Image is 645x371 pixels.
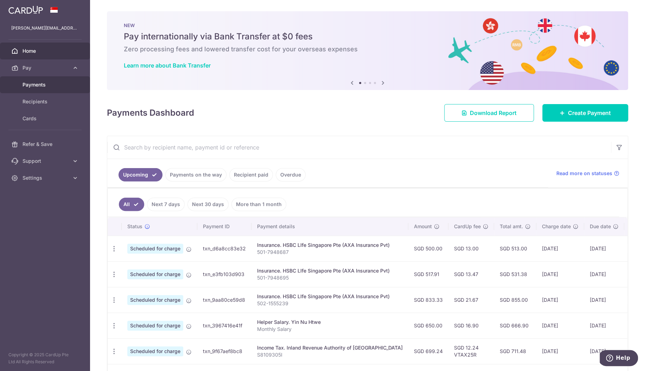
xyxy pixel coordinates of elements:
[107,136,611,159] input: Search by recipient name, payment id or reference
[257,274,403,281] p: 501-7948695
[600,350,638,367] iframe: Opens a widget where you can find more information
[197,236,251,261] td: txn_d6a8cc83e32
[494,313,536,338] td: SGD 666.90
[408,338,448,364] td: SGD 699.24
[568,109,611,117] span: Create Payment
[197,338,251,364] td: txn_9f67aef8bc8
[257,344,403,351] div: Income Tax. Inland Revenue Authority of [GEOGRAPHIC_DATA]
[257,242,403,249] div: Insurance. HSBC LIfe Singapore Pte (AXA Insurance Pvt)
[8,6,43,14] img: CardUp
[500,223,523,230] span: Total amt.
[127,295,183,305] span: Scheduled for charge
[23,64,69,71] span: Pay
[124,62,211,69] a: Learn more about Bank Transfer
[626,347,640,356] img: Bank Card
[23,174,69,181] span: Settings
[23,158,69,165] span: Support
[408,313,448,338] td: SGD 650.00
[124,45,611,53] h6: Zero processing fees and lowered transfer cost for your overseas expenses
[23,98,69,105] span: Recipients
[556,170,619,177] a: Read more on statuses
[590,223,611,230] span: Due date
[536,261,584,287] td: [DATE]
[257,293,403,300] div: Insurance. HSBC LIfe Singapore Pte (AXA Insurance Pvt)
[127,223,142,230] span: Status
[147,198,185,211] a: Next 7 days
[542,223,571,230] span: Charge date
[229,168,273,181] a: Recipient paid
[626,321,640,330] img: Bank Card
[408,236,448,261] td: SGD 500.00
[251,217,408,236] th: Payment details
[536,287,584,313] td: [DATE]
[448,338,494,364] td: SGD 12.24 VTAX25R
[119,198,144,211] a: All
[448,236,494,261] td: SGD 13.00
[107,107,194,119] h4: Payments Dashboard
[584,261,624,287] td: [DATE]
[494,338,536,364] td: SGD 711.48
[408,261,448,287] td: SGD 517.91
[107,11,628,90] img: Bank transfer banner
[454,223,481,230] span: CardUp fee
[127,269,183,279] span: Scheduled for charge
[494,287,536,313] td: SGD 855.00
[494,236,536,261] td: SGD 513.00
[257,319,403,326] div: Helper Salary. Yin Nu Htwe
[584,236,624,261] td: [DATE]
[23,47,69,55] span: Home
[23,141,69,148] span: Refer & Save
[584,313,624,338] td: [DATE]
[23,115,69,122] span: Cards
[444,104,534,122] a: Download Report
[536,313,584,338] td: [DATE]
[448,313,494,338] td: SGD 16.90
[124,23,611,28] p: NEW
[584,338,624,364] td: [DATE]
[119,168,162,181] a: Upcoming
[231,198,286,211] a: More than 1 month
[197,217,251,236] th: Payment ID
[127,244,183,254] span: Scheduled for charge
[257,267,403,274] div: Insurance. HSBC LIfe Singapore Pte (AXA Insurance Pvt)
[536,338,584,364] td: [DATE]
[257,300,403,307] p: 502-1555239
[165,168,226,181] a: Payments on the way
[408,287,448,313] td: SGD 833.33
[124,31,611,42] h5: Pay internationally via Bank Transfer at $0 fees
[494,261,536,287] td: SGD 531.38
[276,168,306,181] a: Overdue
[626,296,640,304] img: Bank Card
[127,321,183,331] span: Scheduled for charge
[414,223,432,230] span: Amount
[257,249,403,256] p: 501-7948687
[197,313,251,338] td: txn_3967416e41f
[536,236,584,261] td: [DATE]
[470,109,517,117] span: Download Report
[257,326,403,333] p: Monthly Salary
[448,287,494,313] td: SGD 21.67
[187,198,229,211] a: Next 30 days
[197,287,251,313] td: txn_9aa80ce59d8
[556,170,612,177] span: Read more on statuses
[11,25,79,32] p: [PERSON_NAME][EMAIL_ADDRESS][PERSON_NAME][PERSON_NAME][DOMAIN_NAME]
[626,244,640,253] img: Bank Card
[584,287,624,313] td: [DATE]
[257,351,403,358] p: S8109305I
[542,104,628,122] a: Create Payment
[626,270,640,279] img: Bank Card
[197,261,251,287] td: txn_e3fb103d903
[127,346,183,356] span: Scheduled for charge
[23,81,69,88] span: Payments
[448,261,494,287] td: SGD 13.47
